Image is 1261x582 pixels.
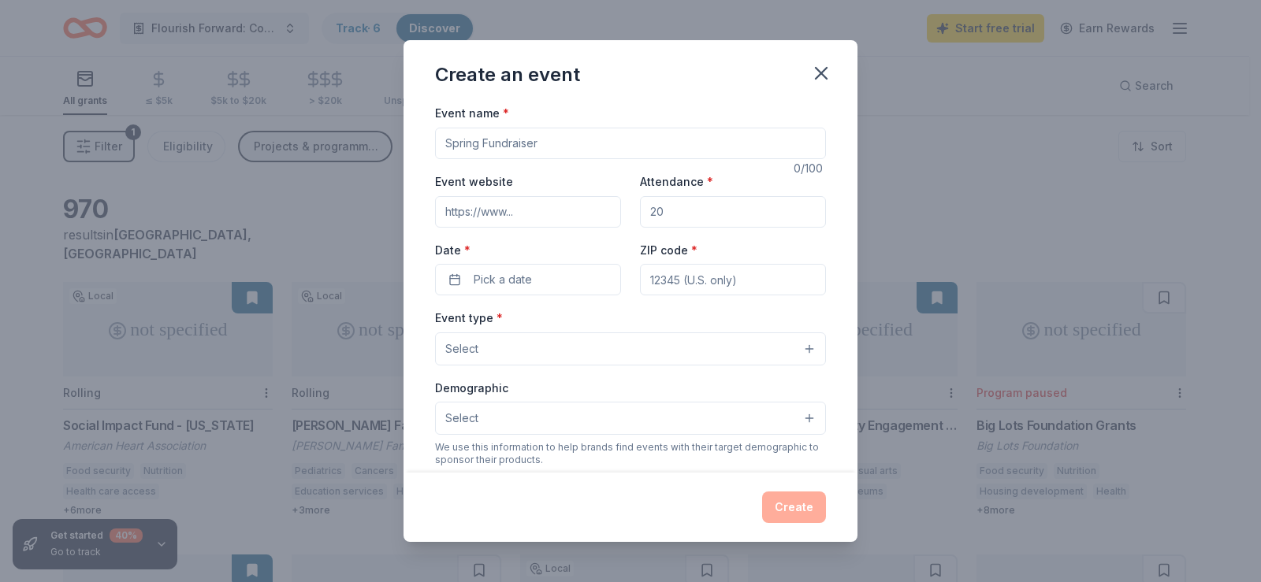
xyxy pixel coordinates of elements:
div: We use this information to help brands find events with their target demographic to sponsor their... [435,441,826,466]
input: https://www... [435,196,621,228]
label: Event type [435,310,503,326]
span: Select [445,409,478,428]
label: Event website [435,174,513,190]
span: Pick a date [474,270,532,289]
input: 12345 (U.S. only) [640,264,826,295]
label: Attendance [640,174,713,190]
input: Spring Fundraiser [435,128,826,159]
input: 20 [640,196,826,228]
label: Date [435,243,621,258]
span: Select [445,339,478,358]
button: Pick a date [435,264,621,295]
label: Demographic [435,380,508,396]
button: Select [435,332,826,365]
div: 0 /100 [794,159,826,178]
label: ZIP code [640,243,697,258]
button: Select [435,402,826,435]
div: Create an event [435,62,580,87]
label: Event name [435,106,509,121]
